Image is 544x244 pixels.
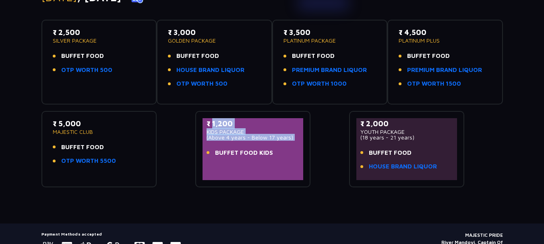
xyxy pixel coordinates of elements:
p: ₹ 4,500 [399,27,492,38]
span: BUFFET FOOD [407,51,450,61]
a: PREMIUM BRAND LIQUOR [407,66,482,75]
a: PREMIUM BRAND LIQUOR [292,66,367,75]
span: BUFFET FOOD [369,148,412,158]
p: PLATINUM PLUS [399,38,492,43]
p: MAJESTIC CLUB [53,129,146,135]
a: HOUSE BRAND LIQUOR [176,66,244,75]
p: (18 years - 21 years) [360,135,453,140]
p: GOLDEN PACKAGE [168,38,261,43]
p: ₹ 5,000 [53,118,146,129]
p: ₹ 2,500 [53,27,146,38]
p: (Above 4 years - Below 17 years) [207,135,300,140]
p: ₹ 3,500 [283,27,376,38]
h5: Payment Methods accepted [41,232,181,236]
p: YOUTH PACKAGE [360,129,453,135]
a: OTP WORTH 1500 [407,79,461,88]
span: BUFFET FOOD [61,143,104,152]
a: OTP WORTH 5500 [61,156,116,166]
a: HOUSE BRAND LIQUOR [369,162,437,171]
p: ₹ 3,000 [168,27,261,38]
span: BUFFET FOOD [292,51,335,61]
p: KIDS PACKAGE [207,129,300,135]
p: ₹ 1,200 [207,118,300,129]
a: OTP WORTH 500 [176,79,228,88]
p: ₹ 2,000 [360,118,453,129]
span: BUFFET FOOD [176,51,219,61]
a: OTP WORTH 500 [61,66,112,75]
span: BUFFET FOOD [61,51,104,61]
p: PLATINUM PACKAGE [283,38,376,43]
span: BUFFET FOOD KIDS [215,148,273,158]
a: OTP WORTH 1000 [292,79,347,88]
p: SILVER PACKAGE [53,38,146,43]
